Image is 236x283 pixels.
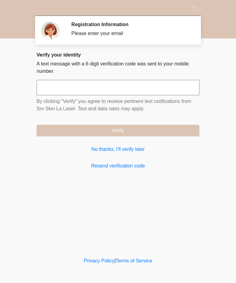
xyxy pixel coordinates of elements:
[114,258,116,263] a: |
[84,258,115,263] a: Privacy Policy
[71,30,190,37] div: Please enter your email
[37,125,199,136] button: Verify
[37,60,199,75] p: A text message with a 6 digit verification code was sent to your mobile number.
[71,22,190,27] h2: Registration Information
[37,52,199,58] h2: Verify your identity
[41,22,60,40] img: Agent Avatar
[116,258,152,263] a: Terms of Service
[37,146,199,153] a: No thanks, I'll verify later
[30,5,38,12] img: Sm Skin La Laser Logo
[37,162,199,170] a: Resend verification code
[37,98,199,112] p: By clicking "Verify" you agree to receive pertinent text notifications from Sm Skin La Laser. Tex...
